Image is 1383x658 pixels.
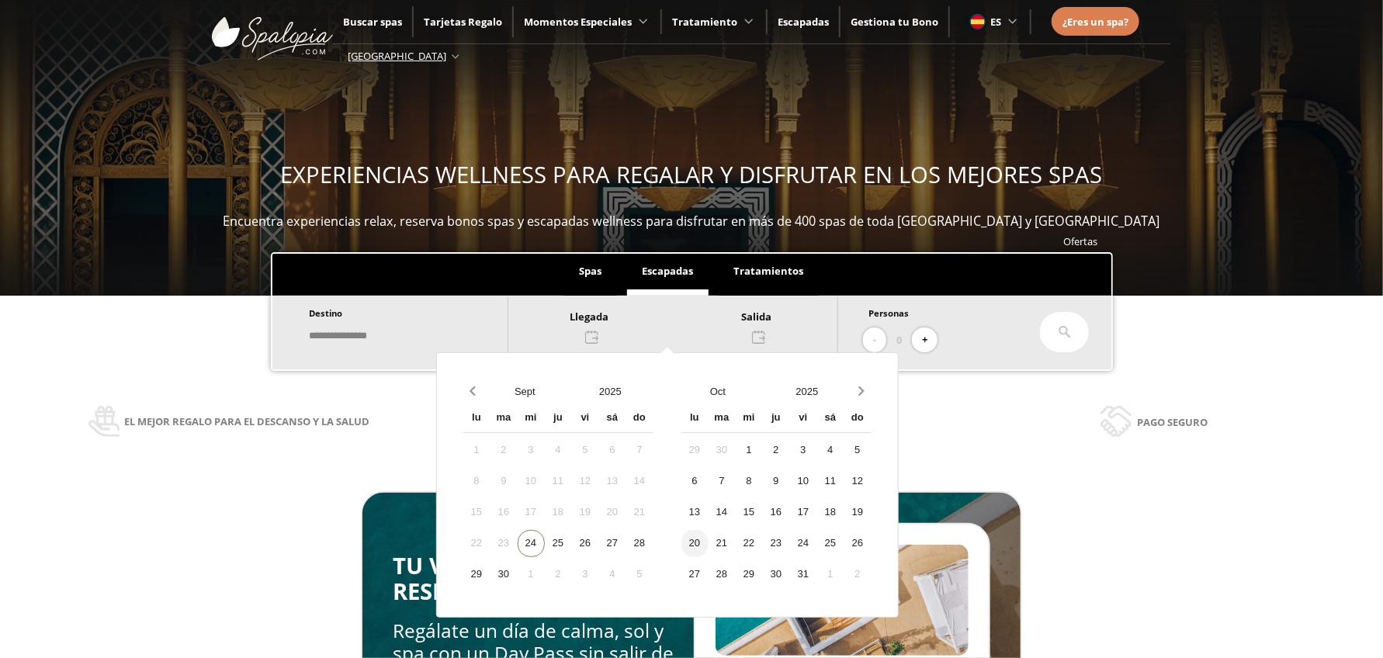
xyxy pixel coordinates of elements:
[599,561,626,588] div: 4
[463,561,490,588] div: 29
[348,49,447,63] span: [GEOGRAPHIC_DATA]
[844,437,872,464] div: 5
[763,405,790,432] div: ju
[545,405,572,432] div: ju
[626,530,653,557] div: 28
[463,468,490,495] div: 8
[580,264,602,278] span: Spas
[681,437,872,588] div: Calendar days
[817,437,844,464] div: 4
[424,15,502,29] a: Tarjetas Regalo
[851,15,938,29] a: Gestiona tu Bono
[483,378,568,405] button: Open months overlay
[518,437,545,464] div: 3
[709,468,736,495] div: 7
[734,264,804,278] span: Tratamientos
[643,264,694,278] span: Escapadas
[736,499,763,526] div: 15
[463,499,490,526] div: 15
[709,437,736,464] div: 30
[518,561,545,588] div: 1
[572,405,599,432] div: vi
[626,499,653,526] div: 21
[490,561,518,588] div: 30
[212,2,333,61] img: ImgLogoSpalopia.BvClDcEz.svg
[626,561,653,588] div: 5
[844,561,872,588] div: 2
[681,468,709,495] div: 6
[790,499,817,526] div: 17
[763,561,790,588] div: 30
[790,468,817,495] div: 10
[844,405,872,432] div: do
[463,405,490,432] div: lu
[681,561,709,588] div: 27
[545,561,572,588] div: 2
[817,468,844,495] div: 11
[736,468,763,495] div: 8
[709,530,736,557] div: 21
[844,530,872,557] div: 26
[518,499,545,526] div: 17
[490,468,518,495] div: 9
[599,437,626,464] div: 6
[709,499,736,526] div: 14
[599,499,626,526] div: 20
[490,530,518,557] div: 23
[572,468,599,495] div: 12
[790,561,817,588] div: 31
[463,378,483,405] button: Previous month
[626,405,653,432] div: do
[778,15,829,29] a: Escapadas
[681,405,872,588] div: Calendar wrapper
[863,327,886,353] button: -
[572,437,599,464] div: 5
[681,530,709,557] div: 20
[709,561,736,588] div: 28
[844,499,872,526] div: 19
[626,468,653,495] div: 14
[817,405,844,432] div: sá
[817,530,844,557] div: 25
[763,437,790,464] div: 2
[463,437,490,464] div: 1
[763,499,790,526] div: 16
[281,159,1103,190] span: EXPERIENCIAS WELLNESS PARA REGALAR Y DISFRUTAR EN LOS MEJORES SPAS
[545,468,572,495] div: 11
[545,499,572,526] div: 18
[736,437,763,464] div: 1
[736,405,763,432] div: mi
[572,561,599,588] div: 3
[681,405,709,432] div: lu
[626,437,653,464] div: 7
[490,499,518,526] div: 16
[572,530,599,557] div: 26
[518,468,545,495] div: 10
[224,213,1160,230] span: Encuentra experiencias relax, reserva bonos spas y escapadas wellness para disfrutar en más de 40...
[343,15,402,29] span: Buscar spas
[545,437,572,464] div: 4
[736,530,763,557] div: 22
[681,437,709,464] div: 29
[1062,13,1128,30] a: ¿Eres un spa?
[852,378,872,405] button: Next month
[463,405,653,588] div: Calendar wrapper
[817,499,844,526] div: 18
[1063,234,1097,248] a: Ofertas
[463,437,653,588] div: Calendar days
[518,405,545,432] div: mi
[124,413,369,430] span: El mejor regalo para el descanso y la salud
[763,468,790,495] div: 9
[912,327,938,353] button: +
[518,530,545,557] div: 24
[545,530,572,557] div: 25
[790,437,817,464] div: 3
[393,550,660,607] span: TU VERANO MERECE UN RESPIRO
[674,378,763,405] button: Open months overlay
[681,499,709,526] div: 13
[896,331,902,348] span: 0
[599,405,626,432] div: sá
[817,561,844,588] div: 1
